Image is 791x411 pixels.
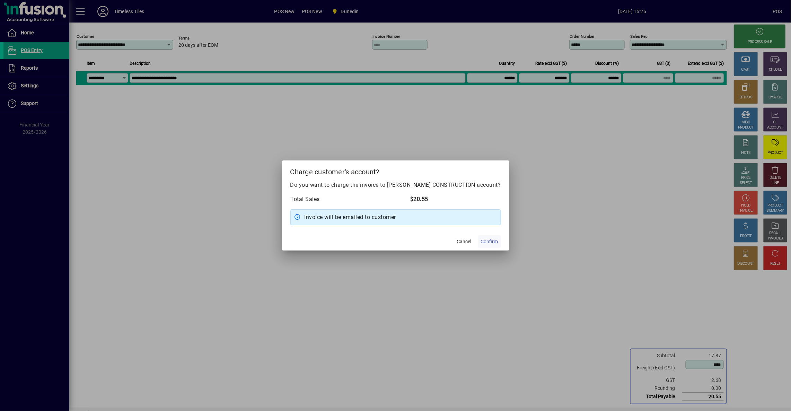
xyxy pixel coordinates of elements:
[478,235,501,248] button: Confirm
[290,195,410,204] td: Total Sales
[410,195,501,204] td: $20.55
[481,238,498,245] span: Confirm
[457,238,472,245] span: Cancel
[290,181,501,189] p: Do you want to charge the invoice to [PERSON_NAME] CONSTRUCTION account?
[453,235,475,248] button: Cancel
[282,160,509,181] h2: Charge customer's account?
[305,213,396,221] span: Invoice will be emailed to customer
